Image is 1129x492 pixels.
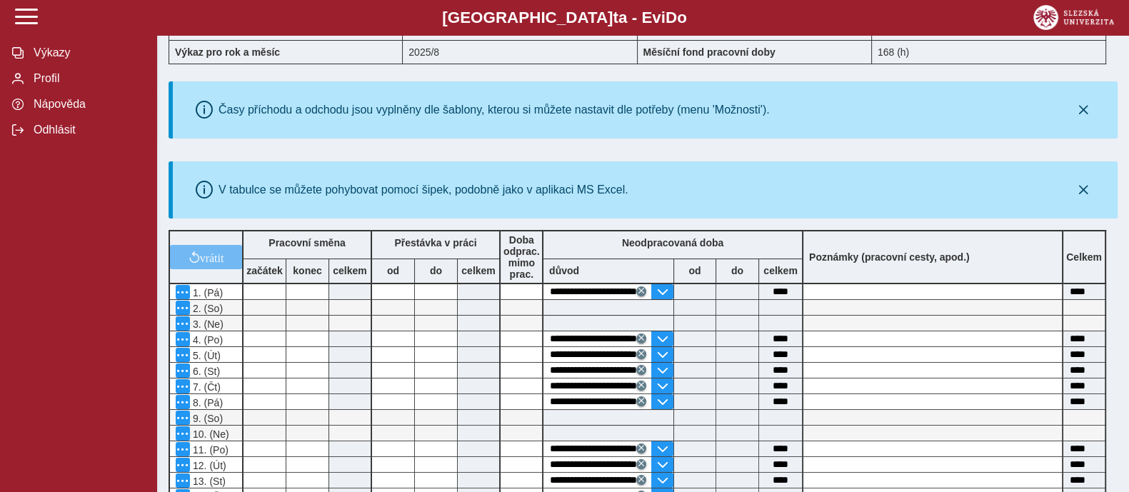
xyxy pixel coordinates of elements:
div: V tabulce se můžete pohybovat pomocí šipek, podobně jako v aplikaci MS Excel. [219,184,628,196]
button: Menu [176,442,190,456]
b: celkem [759,265,802,276]
span: 12. (Út) [190,460,226,471]
b: Výkaz pro rok a měsíc [175,46,280,58]
span: 2. (So) [190,303,223,314]
span: 13. (St) [190,476,226,487]
b: do [716,265,758,276]
b: celkem [329,265,371,276]
b: Měsíční fond pracovní doby [643,46,776,58]
span: 5. (Út) [190,350,221,361]
button: Menu [176,363,190,378]
b: do [415,265,457,276]
span: Výkazy [29,46,145,59]
b: konec [286,265,328,276]
b: Poznámky (pracovní cesty, apod.) [803,251,975,263]
b: začátek [244,265,286,276]
span: 3. (Ne) [190,318,224,330]
button: Menu [176,301,190,315]
span: 11. (Po) [190,444,229,456]
b: Neodpracovaná doba [622,237,723,248]
button: Menu [176,316,190,331]
b: Pracovní směna [269,237,345,248]
span: D [666,9,677,26]
div: 168 (h) [872,40,1106,64]
span: Profil [29,72,145,85]
span: vrátit [200,251,224,263]
span: Nápověda [29,98,145,111]
button: Menu [176,285,190,299]
img: logo_web_su.png [1033,5,1114,30]
button: Menu [176,348,190,362]
button: Menu [176,332,190,346]
span: 1. (Pá) [190,287,223,298]
button: Menu [176,411,190,425]
span: 6. (St) [190,366,220,377]
button: Menu [176,395,190,409]
b: Celkem [1066,251,1102,263]
b: Přestávka v práci [394,237,476,248]
button: vrátit [170,245,242,269]
div: Časy příchodu a odchodu jsou vyplněny dle šablony, kterou si můžete nastavit dle potřeby (menu 'M... [219,104,770,116]
div: 2025/8 [403,40,637,64]
span: 7. (Čt) [190,381,221,393]
button: Menu [176,458,190,472]
button: Menu [176,426,190,441]
b: celkem [458,265,499,276]
b: od [674,265,716,276]
span: 9. (So) [190,413,223,424]
span: Odhlásit [29,124,145,136]
b: důvod [549,265,579,276]
span: 8. (Pá) [190,397,223,408]
span: 10. (Ne) [190,428,229,440]
b: [GEOGRAPHIC_DATA] a - Evi [43,9,1086,27]
span: 4. (Po) [190,334,223,346]
b: Doba odprac. mimo prac. [503,234,540,280]
button: Menu [176,379,190,393]
button: Menu [176,473,190,488]
b: od [372,265,414,276]
span: t [613,9,618,26]
span: o [677,9,687,26]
